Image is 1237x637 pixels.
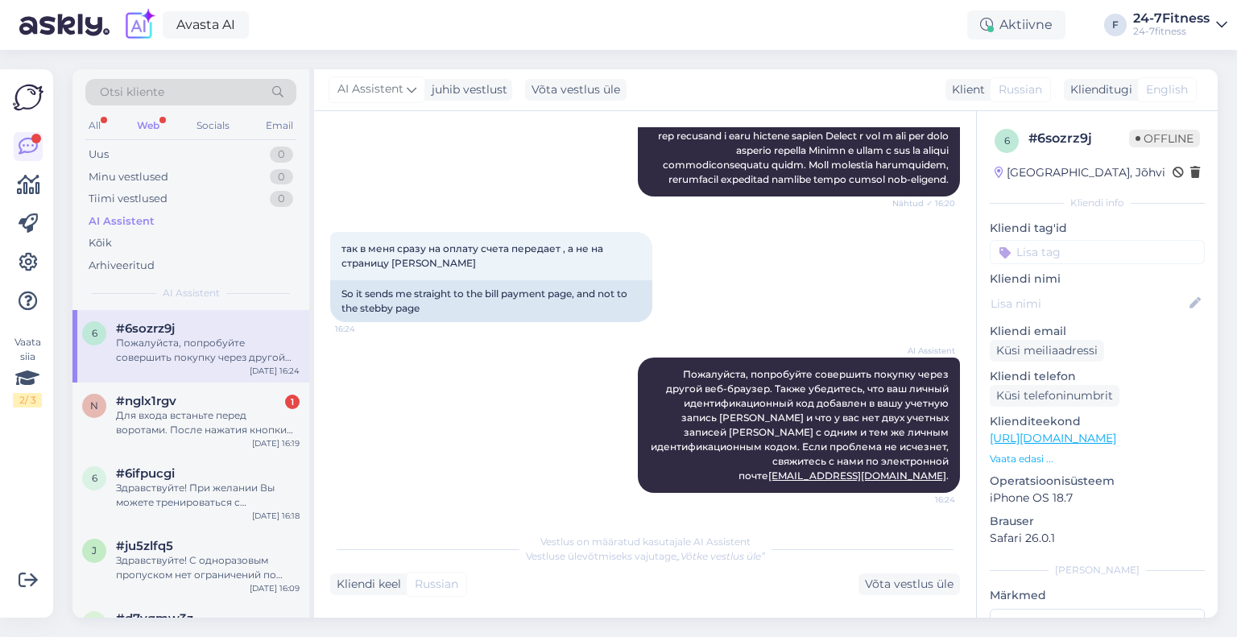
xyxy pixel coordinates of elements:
div: AI Assistent [89,213,155,230]
div: So it sends me straight to the bill payment page, and not to the stebby page [330,280,652,322]
span: 6 [1004,134,1010,147]
div: [DATE] 16:09 [250,582,300,594]
p: iPhone OS 18.7 [990,490,1205,507]
p: Vaata edasi ... [990,452,1205,466]
span: Otsi kliente [100,84,164,101]
span: 16:24 [335,323,395,335]
div: Küsi telefoninumbrit [990,385,1119,407]
div: Здравствуйте! При желании Вы можете тренироваться с персональным тренером. Список персональных тр... [116,481,300,510]
div: Socials [193,115,233,136]
div: Arhiveeritud [89,258,155,274]
div: Email [263,115,296,136]
span: Nähtud ✓ 16:20 [892,197,955,209]
div: 1 [285,395,300,409]
p: Kliendi email [990,323,1205,340]
div: 2 / 3 [13,393,42,407]
i: „Võtke vestlus üle” [676,550,765,562]
span: #ju5zlfq5 [116,539,173,553]
span: d [90,617,98,629]
span: Vestlus on määratud kasutajale AI Assistent [540,536,751,548]
span: English [1146,81,1188,98]
div: 0 [270,147,293,163]
span: #nglx1rgv [116,394,176,408]
div: Vaata siia [13,335,42,407]
div: Пожалуйста, попробуйте совершить покупку через другой веб-браузер. Также убедитесь, что ваш личны... [116,336,300,365]
p: Safari 26.0.1 [990,530,1205,547]
span: Offline [1129,130,1200,147]
span: Vestluse ülevõtmiseks vajutage [526,550,765,562]
div: Kõik [89,235,112,251]
span: Russian [415,576,458,593]
div: 24-7fitness [1133,25,1210,38]
div: Kliendi keel [330,576,401,593]
span: AI Assistent [895,345,955,357]
div: juhib vestlust [425,81,507,98]
a: Avasta AI [163,11,249,39]
div: Uus [89,147,109,163]
a: [EMAIL_ADDRESS][DOMAIN_NAME] [768,469,946,482]
input: Lisa nimi [991,295,1186,312]
span: Пожалуйста, попробуйте совершить покупку через другой веб-браузер. Также убедитесь, что ваш личны... [651,368,951,482]
div: Klienditugi [1064,81,1132,98]
img: Askly Logo [13,82,43,113]
span: #6sozrz9j [116,321,175,336]
div: Здравствуйте! С одноразовым пропуском нет ограничений по времени пребывания в спортивном клубе, и... [116,553,300,582]
span: #d7vqmw3z [116,611,193,626]
div: Küsi meiliaadressi [990,340,1104,362]
span: #6ifpucgi [116,466,175,481]
div: [GEOGRAPHIC_DATA], Jõhvi [995,164,1165,181]
div: 0 [270,169,293,185]
img: explore-ai [122,8,156,42]
a: 24-7Fitness24-7fitness [1133,12,1227,38]
div: 0 [270,191,293,207]
div: [DATE] 16:24 [250,365,300,377]
div: Minu vestlused [89,169,168,185]
div: # 6sozrz9j [1028,129,1129,148]
div: [PERSON_NAME] [990,563,1205,577]
a: [URL][DOMAIN_NAME] [990,431,1116,445]
input: Lisa tag [990,240,1205,264]
span: n [90,399,98,412]
span: 16:24 [895,494,955,506]
span: Russian [999,81,1042,98]
span: 6 [92,472,97,484]
span: AI Assistent [337,81,403,98]
span: j [92,544,97,556]
div: F [1104,14,1127,36]
div: Kliendi info [990,196,1205,210]
div: Tiimi vestlused [89,191,168,207]
p: Brauser [990,513,1205,530]
span: так в меня сразу на оплату счета передает , а не на страницу [PERSON_NAME] [341,242,606,269]
div: Aktiivne [967,10,1065,39]
span: AI Assistent [163,286,220,300]
div: Для входа встаньте перед воротами. После нажатия кнопки открытия в приложении, пожалуйста, дождит... [116,408,300,437]
p: Kliendi nimi [990,271,1205,287]
div: [DATE] 16:19 [252,437,300,449]
div: Võta vestlus üle [858,573,960,595]
div: Võta vestlus üle [525,79,627,101]
p: Märkmed [990,587,1205,604]
p: Kliendi telefon [990,368,1205,385]
span: 6 [92,327,97,339]
div: Web [134,115,163,136]
div: Klient [945,81,985,98]
p: Kliendi tag'id [990,220,1205,237]
div: All [85,115,104,136]
div: [DATE] 16:18 [252,510,300,522]
p: Operatsioonisüsteem [990,473,1205,490]
div: 24-7Fitness [1133,12,1210,25]
p: Klienditeekond [990,413,1205,430]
